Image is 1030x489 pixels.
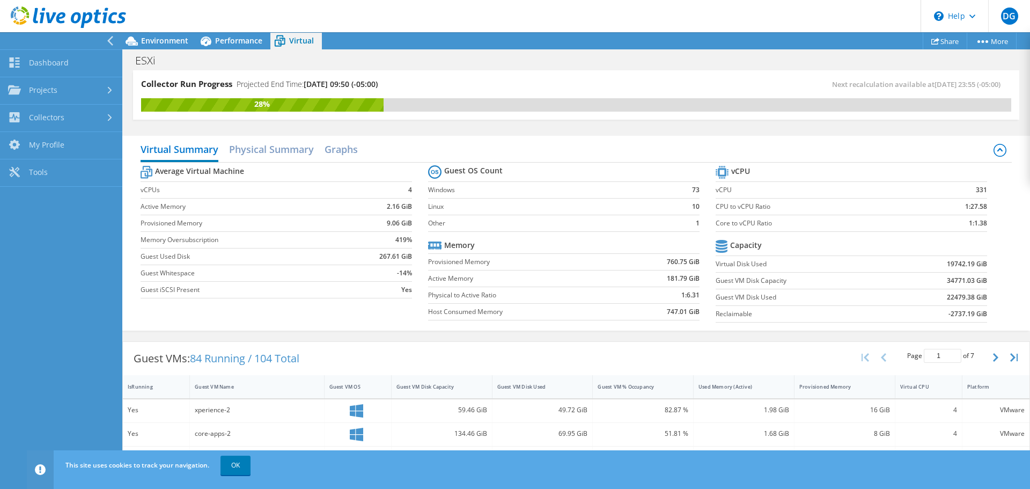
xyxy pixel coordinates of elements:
span: 84 Running / 104 Total [190,351,299,366]
div: Provisioned Memory [799,383,877,390]
label: Provisioned Memory [141,218,347,229]
span: [DATE] 09:50 (-05:00) [304,79,378,89]
b: 19742.19 GiB [947,259,987,269]
b: 10 [692,201,700,212]
div: Guest VM Name [195,383,306,390]
div: VMware [967,404,1025,416]
span: Performance [215,35,262,46]
b: 1:6.31 [681,290,700,301]
label: vCPU [716,185,916,195]
label: vCPUs [141,185,347,195]
a: Share [923,33,967,49]
span: This site uses cookies to track your navigation. [65,461,209,470]
b: -2737.19 GiB [948,309,987,319]
div: 134.46 GiB [396,428,487,440]
div: Guest VM % Occupancy [598,383,675,390]
label: Guest Whitespace [141,268,347,279]
div: Yes [128,428,185,440]
b: Memory [444,240,475,251]
span: Page of [907,349,974,363]
b: -14% [397,268,412,279]
label: Physical to Active Ratio [428,290,621,301]
b: 760.75 GiB [667,257,700,267]
b: vCPU [731,166,750,177]
label: Reclaimable [716,309,893,319]
div: 4 [900,404,957,416]
div: 1.68 GiB [698,428,789,440]
b: Guest OS Count [444,165,503,176]
b: 267.61 GiB [379,251,412,262]
label: Memory Oversubscription [141,235,347,245]
div: 8 GiB [799,428,890,440]
div: IsRunning [128,383,172,390]
label: Active Memory [141,201,347,212]
span: Environment [141,35,188,46]
div: Guest VM Disk Capacity [396,383,474,390]
b: 331 [976,185,987,195]
div: 4 [900,428,957,440]
label: Virtual Disk Used [716,259,893,269]
h2: Physical Summary [229,138,314,160]
h2: Graphs [325,138,358,160]
label: Guest Used Disk [141,251,347,262]
b: 22479.38 GiB [947,292,987,303]
span: [DATE] 23:55 (-05:00) [935,79,1000,89]
div: Virtual CPU [900,383,944,390]
label: Active Memory [428,273,621,284]
div: Used Memory (Active) [698,383,776,390]
a: More [967,33,1017,49]
b: 419% [395,235,412,245]
div: 16 GiB [799,404,890,416]
b: 747.01 GiB [667,306,700,317]
h1: ESXi [130,55,172,67]
div: 82.87 % [598,404,688,416]
div: 28% [141,98,384,110]
b: 1:27.58 [965,201,987,212]
svg: \n [934,11,944,21]
b: 34771.03 GiB [947,275,987,286]
span: Virtual [289,35,314,46]
span: Next recalculation available at [832,79,1006,89]
label: Windows [428,185,675,195]
div: Guest VM OS [329,383,373,390]
div: Platform [967,383,1012,390]
b: 4 [408,185,412,195]
b: Yes [401,284,412,295]
span: 7 [970,351,974,360]
b: 9.06 GiB [387,218,412,229]
div: 69.95 GiB [497,428,588,440]
b: 181.79 GiB [667,273,700,284]
div: 49.72 GiB [497,404,588,416]
b: Average Virtual Machine [155,166,244,177]
h2: Virtual Summary [141,138,218,162]
div: 59.46 GiB [396,404,487,416]
div: Guest VMs: [123,342,310,375]
div: 51.81 % [598,428,688,440]
label: CPU to vCPU Ratio [716,201,916,212]
div: xperience-2 [195,404,319,416]
div: 1.98 GiB [698,404,789,416]
span: DG [1001,8,1018,25]
div: VMware [967,428,1025,440]
input: jump to page [924,349,961,363]
h4: Projected End Time: [237,78,378,90]
div: core-apps-2 [195,428,319,440]
div: Yes [128,404,185,416]
label: Other [428,218,675,229]
b: 1 [696,218,700,229]
label: Guest VM Disk Capacity [716,275,893,286]
b: 2.16 GiB [387,201,412,212]
label: Host Consumed Memory [428,306,621,317]
b: Capacity [730,240,762,251]
b: 1:1.38 [969,218,987,229]
label: Linux [428,201,675,212]
label: Core to vCPU Ratio [716,218,916,229]
label: Guest iSCSI Present [141,284,347,295]
label: Guest VM Disk Used [716,292,893,303]
label: Provisioned Memory [428,257,621,267]
a: OK [220,456,251,475]
div: Guest VM Disk Used [497,383,575,390]
b: 73 [692,185,700,195]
